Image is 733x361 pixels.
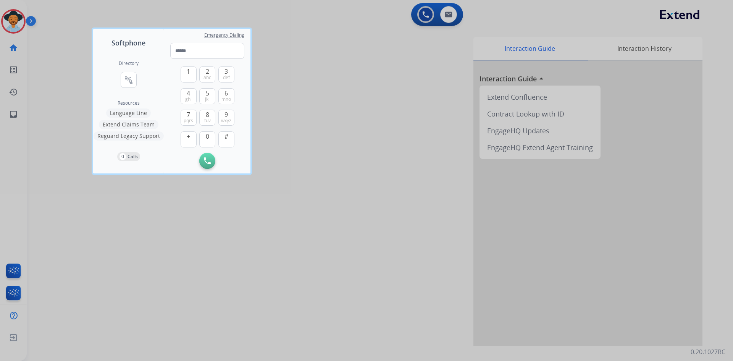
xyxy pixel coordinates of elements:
span: Softphone [111,37,145,48]
button: 8tuv [199,110,215,126]
h2: Directory [119,60,139,66]
span: 2 [206,67,209,76]
span: pqrs [184,118,193,124]
span: 5 [206,89,209,98]
p: 0.20.1027RC [691,347,725,356]
button: 5jkl [199,88,215,104]
button: 0 [199,131,215,147]
span: abc [203,74,211,81]
button: 6mno [218,88,234,104]
span: Emergency Dialing [204,32,244,38]
span: 1 [187,67,190,76]
span: 3 [224,67,228,76]
span: Resources [118,100,140,106]
span: 9 [224,110,228,119]
span: # [224,132,228,141]
button: 4ghi [181,88,197,104]
span: 6 [224,89,228,98]
span: + [187,132,190,141]
button: # [218,131,234,147]
mat-icon: connect_without_contact [124,75,133,84]
button: 2abc [199,66,215,83]
img: call-button [204,157,211,164]
span: mno [221,96,231,102]
span: 4 [187,89,190,98]
span: ghi [185,96,192,102]
button: 7pqrs [181,110,197,126]
p: Calls [128,153,138,160]
button: Reguard Legacy Support [94,131,164,141]
button: 1 [181,66,197,83]
span: wxyz [221,118,231,124]
span: tuv [204,118,211,124]
button: 0Calls [117,152,140,161]
button: Extend Claims Team [99,120,158,129]
span: jkl [205,96,210,102]
button: 9wxyz [218,110,234,126]
span: 7 [187,110,190,119]
button: 3def [218,66,234,83]
span: def [223,74,230,81]
button: + [181,131,197,147]
button: Language Line [106,108,151,118]
span: 8 [206,110,209,119]
p: 0 [119,153,126,160]
span: 0 [206,132,209,141]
